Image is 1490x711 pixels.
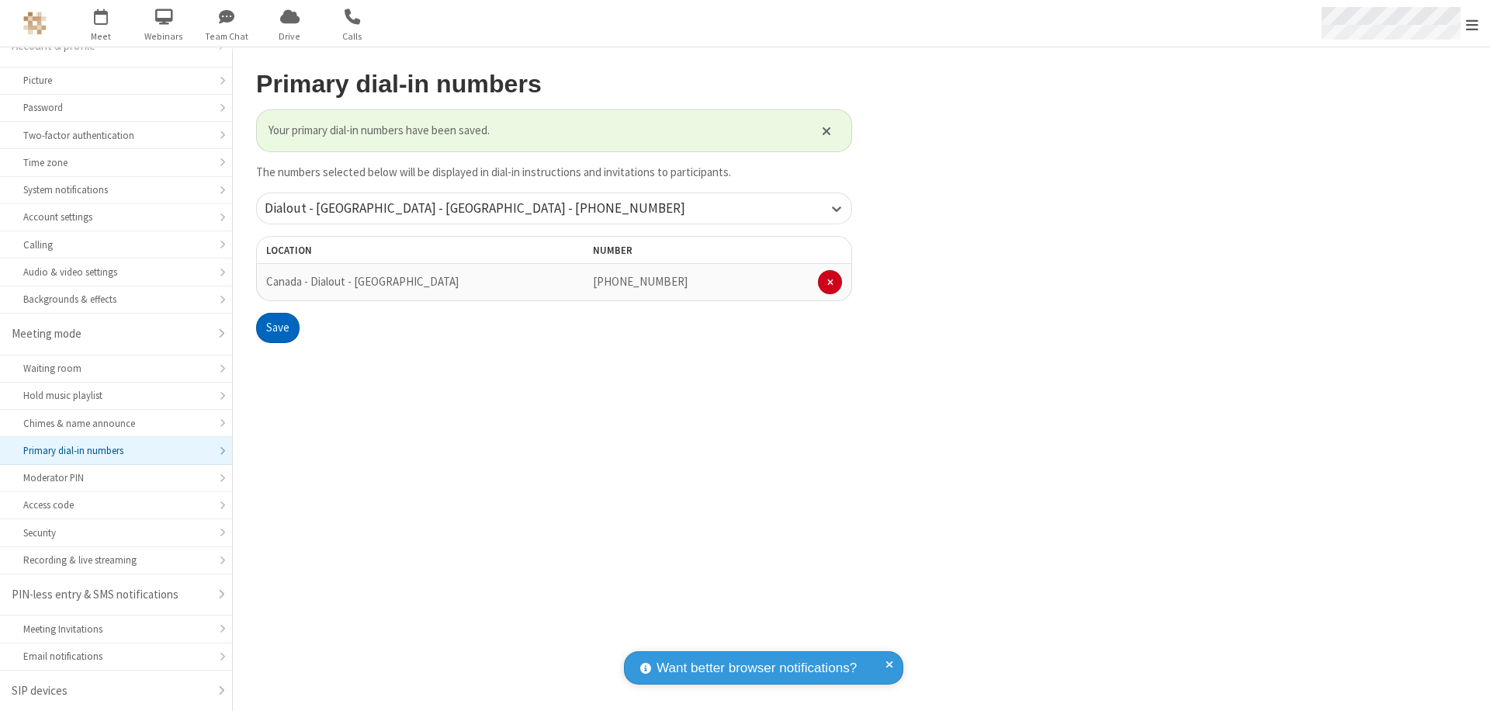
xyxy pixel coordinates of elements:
div: SIP devices [12,682,209,700]
div: Calling [23,238,209,252]
div: Backgrounds & effects [23,292,209,307]
div: Primary dial-in numbers [23,443,209,458]
div: Meeting Invitations [23,622,209,636]
div: Email notifications [23,649,209,664]
div: Hold music playlist [23,388,209,403]
img: QA Selenium DO NOT DELETE OR CHANGE [23,12,47,35]
th: Location [256,236,494,264]
button: Save [256,313,300,344]
p: The numbers selected below will be displayed in dial-in instructions and invitations to participa... [256,164,852,182]
div: Recording & live streaming [23,553,209,567]
div: Two-factor authentication [23,128,209,143]
span: Meet [72,29,130,43]
div: Security [23,525,209,540]
span: Calls [324,29,382,43]
td: Canada - Dialout - [GEOGRAPHIC_DATA] [256,264,494,300]
span: Your primary dial-in numbers have been saved. [269,122,802,140]
span: Webinars [135,29,193,43]
div: Moderator PIN [23,470,209,485]
span: Dialout - [GEOGRAPHIC_DATA] - [GEOGRAPHIC_DATA] - [PHONE_NUMBER] [265,199,685,217]
div: Access code [23,498,209,512]
div: Account settings [23,210,209,224]
span: [PHONE_NUMBER] [593,274,688,289]
div: PIN-less entry & SMS notifications [12,586,209,604]
div: Password [23,100,209,115]
div: Meeting mode [12,325,209,343]
div: Time zone [23,155,209,170]
div: Chimes & name announce [23,416,209,431]
div: System notifications [23,182,209,197]
div: Waiting room [23,361,209,376]
span: Want better browser notifications? [657,658,857,678]
span: Team Chat [198,29,256,43]
span: Drive [261,29,319,43]
th: Number [584,236,852,264]
div: Picture [23,73,209,88]
div: Audio & video settings [23,265,209,279]
h2: Primary dial-in numbers [256,71,852,98]
button: Close alert [814,119,840,142]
